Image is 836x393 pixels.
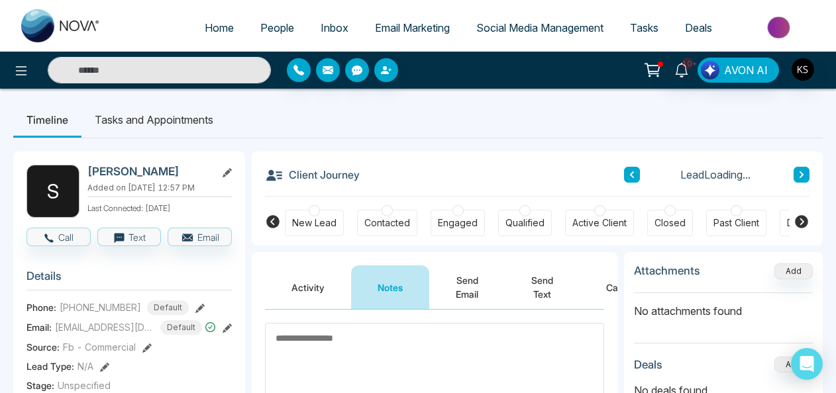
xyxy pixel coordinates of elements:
[265,165,360,185] h3: Client Journey
[713,216,759,230] div: Past Client
[26,228,91,246] button: Call
[26,359,74,373] span: Lead Type:
[307,15,362,40] a: Inbox
[81,102,227,138] li: Tasks and Appointments
[21,9,101,42] img: Nova CRM Logo
[321,21,348,34] span: Inbox
[362,15,463,40] a: Email Marketing
[666,58,698,81] a: 10+
[97,228,162,246] button: Text
[634,358,662,371] h3: Deals
[260,21,294,34] span: People
[701,61,719,79] img: Lead Flow
[26,340,60,354] span: Source:
[205,21,234,34] span: Home
[654,216,686,230] div: Closed
[26,269,232,290] h3: Details
[774,263,813,279] button: Add
[87,182,232,194] p: Added on [DATE] 12:57 PM
[26,300,56,314] span: Phone:
[87,200,232,214] p: Last Connected: [DATE]
[26,320,52,334] span: Email:
[634,293,813,319] p: No attachments found
[247,15,307,40] a: People
[78,359,93,373] span: N/A
[505,265,580,309] button: Send Text
[476,21,603,34] span: Social Media Management
[630,21,658,34] span: Tasks
[292,216,337,230] div: New Lead
[505,216,545,230] div: Qualified
[63,340,136,354] span: Fb - Commercial
[87,165,211,178] h2: [PERSON_NAME]
[685,21,712,34] span: Deals
[60,300,141,314] span: [PHONE_NUMBER]
[634,264,700,277] h3: Attachments
[732,13,828,42] img: Market-place.gif
[13,102,81,138] li: Timeline
[375,21,450,34] span: Email Marketing
[791,348,823,380] div: Open Intercom Messenger
[438,216,478,230] div: Engaged
[364,216,410,230] div: Contacted
[26,165,79,218] div: S
[429,265,505,309] button: Send Email
[191,15,247,40] a: Home
[774,357,813,372] button: Add
[617,15,672,40] a: Tasks
[774,265,813,276] span: Add
[168,228,232,246] button: Email
[147,300,189,315] span: Default
[265,265,351,309] button: Activity
[672,15,725,40] a: Deals
[55,320,154,334] span: [EMAIL_ADDRESS][DOMAIN_NAME]
[58,378,111,392] span: Unspecified
[724,62,768,78] span: AVON AI
[160,320,202,335] span: Default
[463,15,617,40] a: Social Media Management
[580,265,649,309] button: Call
[26,378,54,392] span: Stage:
[792,58,814,81] img: User Avatar
[682,58,694,69] span: 10+
[680,167,751,183] span: Lead Loading...
[698,58,779,83] button: AVON AI
[572,216,627,230] div: Active Client
[351,265,429,309] button: Notes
